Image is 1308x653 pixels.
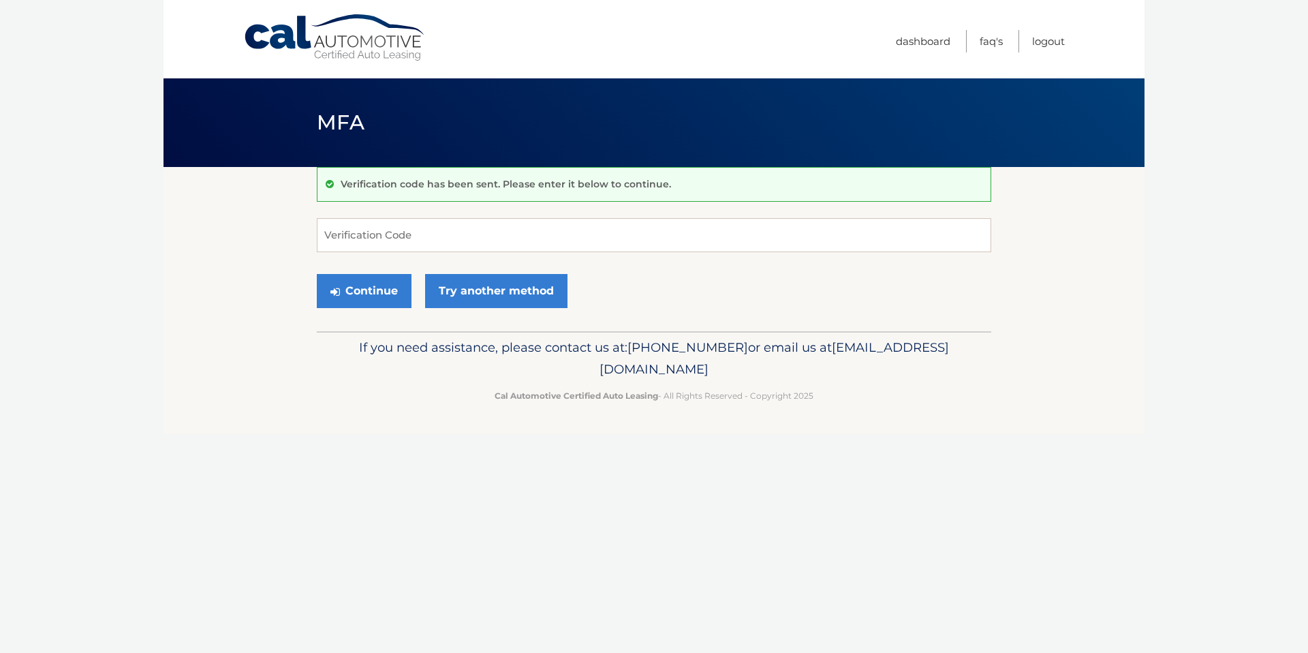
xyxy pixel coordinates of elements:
button: Continue [317,274,411,308]
span: [PHONE_NUMBER] [627,339,748,355]
span: [EMAIL_ADDRESS][DOMAIN_NAME] [599,339,949,377]
p: - All Rights Reserved - Copyright 2025 [326,389,982,403]
strong: Cal Automotive Certified Auto Leasing [495,391,658,401]
span: MFA [317,110,364,135]
p: Verification code has been sent. Please enter it below to continue. [341,178,671,190]
p: If you need assistance, please contact us at: or email us at [326,337,982,380]
a: Try another method [425,274,567,308]
a: Logout [1032,30,1065,52]
a: Dashboard [896,30,950,52]
a: Cal Automotive [243,14,427,62]
a: FAQ's [980,30,1003,52]
input: Verification Code [317,218,991,252]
